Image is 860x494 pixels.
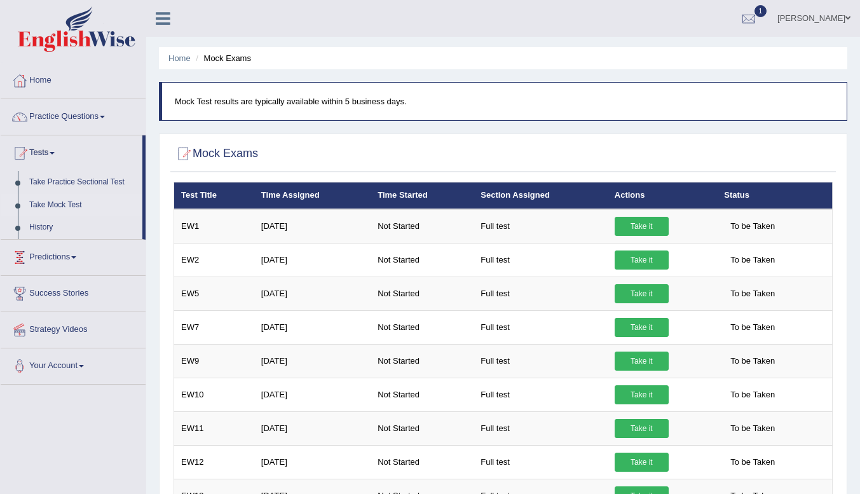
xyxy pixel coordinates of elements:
[254,445,371,479] td: [DATE]
[474,378,608,411] td: Full test
[371,378,474,411] td: Not Started
[174,182,254,209] th: Test Title
[174,344,254,378] td: EW9
[474,445,608,479] td: Full test
[371,209,474,244] td: Not Started
[371,344,474,378] td: Not Started
[615,217,669,236] a: Take it
[724,453,781,472] span: To be Taken
[254,411,371,445] td: [DATE]
[254,182,371,209] th: Time Assigned
[608,182,717,209] th: Actions
[371,243,474,277] td: Not Started
[1,240,146,271] a: Predictions
[615,284,669,303] a: Take it
[174,144,258,163] h2: Mock Exams
[1,312,146,344] a: Strategy Videos
[615,318,669,337] a: Take it
[24,171,142,194] a: Take Practice Sectional Test
[474,411,608,445] td: Full test
[1,348,146,380] a: Your Account
[1,99,146,131] a: Practice Questions
[174,310,254,344] td: EW7
[174,277,254,310] td: EW5
[615,385,669,404] a: Take it
[174,209,254,244] td: EW1
[371,445,474,479] td: Not Started
[168,53,191,63] a: Home
[717,182,832,209] th: Status
[174,243,254,277] td: EW2
[615,352,669,371] a: Take it
[371,277,474,310] td: Not Started
[724,419,781,438] span: To be Taken
[371,411,474,445] td: Not Started
[474,182,608,209] th: Section Assigned
[24,216,142,239] a: History
[1,276,146,308] a: Success Stories
[1,135,142,167] a: Tests
[174,411,254,445] td: EW11
[474,277,608,310] td: Full test
[724,318,781,337] span: To be Taken
[724,352,781,371] span: To be Taken
[615,453,669,472] a: Take it
[474,243,608,277] td: Full test
[724,284,781,303] span: To be Taken
[193,52,251,64] li: Mock Exams
[724,385,781,404] span: To be Taken
[615,250,669,270] a: Take it
[615,419,669,438] a: Take it
[254,310,371,344] td: [DATE]
[24,194,142,217] a: Take Mock Test
[254,344,371,378] td: [DATE]
[174,378,254,411] td: EW10
[724,250,781,270] span: To be Taken
[474,344,608,378] td: Full test
[254,209,371,244] td: [DATE]
[474,310,608,344] td: Full test
[254,243,371,277] td: [DATE]
[1,63,146,95] a: Home
[371,310,474,344] td: Not Started
[754,5,767,17] span: 1
[371,182,474,209] th: Time Started
[474,209,608,244] td: Full test
[174,445,254,479] td: EW12
[724,217,781,236] span: To be Taken
[254,378,371,411] td: [DATE]
[254,277,371,310] td: [DATE]
[175,95,834,107] p: Mock Test results are typically available within 5 business days.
